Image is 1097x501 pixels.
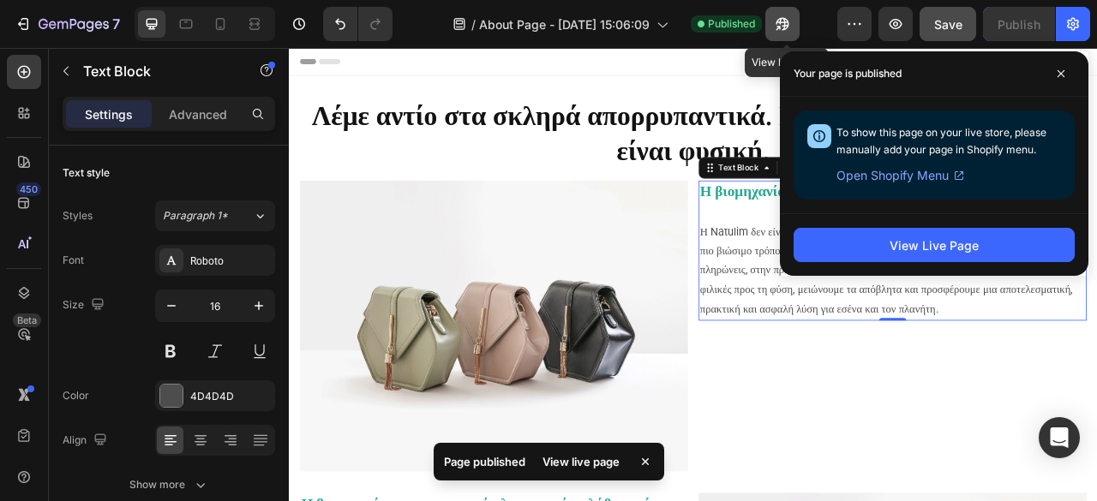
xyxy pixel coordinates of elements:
[532,450,630,474] div: View live page
[7,7,128,41] button: 7
[13,313,41,327] div: Beta
[471,15,476,33] span: /
[63,165,110,181] div: Text style
[63,429,111,452] div: Align
[479,15,650,33] span: About Page - [DATE] 15:06:09
[998,15,1040,33] div: Publish
[129,476,209,493] div: Show more
[63,208,93,224] div: Styles
[155,200,275,231] button: Paragraph 1*
[63,469,275,500] button: Show more
[523,171,992,193] strong: Η βιομηχανία απορρυπαντικών λειτουργεί με λάθος τρόπο.
[836,165,949,186] span: Open Shopify Menu
[794,228,1075,262] button: View Live Page
[1039,417,1080,458] div: Open Intercom Messenger
[523,222,1013,345] p: Η Natulim δεν είναι απλώς ένα απορρυπαντικό – είναι μια συνειδητή επιλογή για έναν πιο βιώσιμο τρ...
[190,253,271,269] div: Roboto
[983,7,1055,41] button: Publish
[2,64,1027,153] p: ⁠⁠⁠⁠⁠⁠⁠
[163,208,228,224] span: Paragraph 1*
[16,182,41,196] div: 450
[63,253,84,268] div: Font
[836,126,1046,156] span: To show this page on your live store, please manually add your page in Shopify menu.
[934,17,962,32] span: Save
[169,105,227,123] p: Advanced
[112,14,120,34] p: 7
[289,48,1097,501] iframe: Design area
[63,294,108,317] div: Size
[63,388,89,403] div: Color
[444,453,525,470] p: Page published
[28,66,999,151] strong: Λέμε αντίο στα σκληρά απορρυπαντικά. Η καθαριότητα μπορεί να είναι φυσική.
[920,7,976,41] button: Save
[543,145,601,160] div: Text Block
[708,16,755,32] span: Published
[190,389,271,404] div: 4D4D4D
[794,65,902,82] p: Your page is published
[85,105,133,123] p: Settings
[323,7,393,41] div: Undo/Redo
[83,61,229,81] p: Text Block
[890,236,979,254] div: View Live Page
